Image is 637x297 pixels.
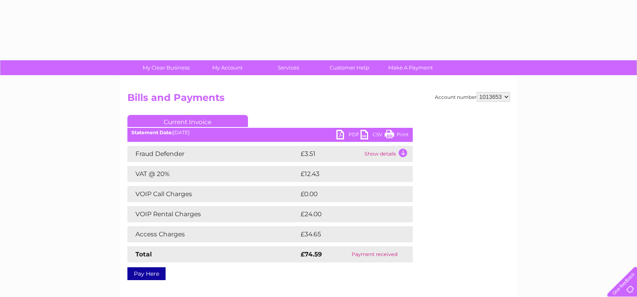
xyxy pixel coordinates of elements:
a: Services [255,60,322,75]
td: VAT @ 20% [127,166,299,182]
strong: Total [135,250,152,258]
td: Fraud Defender [127,146,299,162]
h2: Bills and Payments [127,92,510,107]
a: Customer Help [316,60,383,75]
a: PDF [336,130,360,141]
td: £0.00 [299,186,394,202]
td: VOIP Rental Charges [127,206,299,222]
a: My Clear Business [133,60,199,75]
td: VOIP Call Charges [127,186,299,202]
a: CSV [360,130,385,141]
td: £24.00 [299,206,397,222]
a: Make A Payment [377,60,444,75]
a: Pay Here [127,267,166,280]
a: My Account [194,60,260,75]
a: Print [385,130,409,141]
td: £12.43 [299,166,396,182]
td: Payment received [337,246,412,262]
a: Current Invoice [127,115,248,127]
td: Access Charges [127,226,299,242]
td: £34.65 [299,226,397,242]
div: [DATE] [127,130,413,135]
td: Show details [363,146,413,162]
b: Statement Date: [131,129,173,135]
strong: £74.59 [301,250,322,258]
td: £3.51 [299,146,363,162]
div: Account number [435,92,510,102]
